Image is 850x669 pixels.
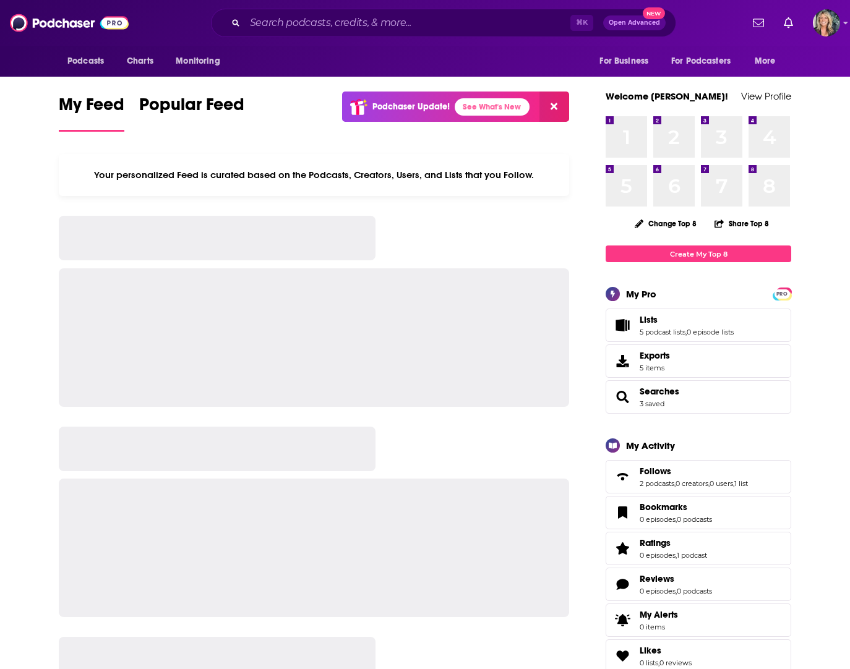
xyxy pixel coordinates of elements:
[640,623,678,631] span: 0 items
[640,466,748,477] a: Follows
[610,576,635,593] a: Reviews
[119,49,161,73] a: Charts
[643,7,665,19] span: New
[640,350,670,361] span: Exports
[779,12,798,33] a: Show notifications dropdown
[640,501,687,513] span: Bookmarks
[640,515,676,524] a: 0 episodes
[626,440,675,451] div: My Activity
[676,515,677,524] span: ,
[67,53,104,70] span: Podcasts
[599,53,648,70] span: For Business
[677,587,712,595] a: 0 podcasts
[640,466,671,477] span: Follows
[640,573,712,584] a: Reviews
[10,11,129,35] img: Podchaser - Follow, Share and Rate Podcasts
[59,94,124,132] a: My Feed
[609,20,660,26] span: Open Advanced
[685,328,687,336] span: ,
[127,53,153,70] span: Charts
[603,15,666,30] button: Open AdvancedNew
[676,551,677,560] span: ,
[677,515,712,524] a: 0 podcasts
[741,90,791,102] a: View Profile
[687,328,734,336] a: 0 episode lists
[570,15,593,31] span: ⌘ K
[676,479,708,488] a: 0 creators
[714,211,770,236] button: Share Top 8
[606,603,791,637] a: My Alerts
[640,658,658,667] a: 0 lists
[677,551,707,560] a: 1 podcast
[627,216,704,231] button: Change Top 8
[748,12,769,33] a: Show notifications dropdown
[663,49,749,73] button: open menu
[640,364,670,372] span: 5 items
[658,658,659,667] span: ,
[610,468,635,485] a: Follows
[606,496,791,529] span: Bookmarks
[640,386,679,397] a: Searches
[733,479,734,488] span: ,
[139,94,244,122] span: Popular Feed
[640,551,676,560] a: 0 episodes
[674,479,676,488] span: ,
[755,53,776,70] span: More
[640,645,692,656] a: Likes
[606,245,791,262] a: Create My Top 8
[610,611,635,629] span: My Alerts
[610,540,635,557] a: Ratings
[734,479,748,488] a: 1 list
[746,49,791,73] button: open menu
[606,309,791,342] span: Lists
[708,479,710,488] span: ,
[640,328,685,336] a: 5 podcast lists
[640,587,676,595] a: 0 episodes
[610,504,635,521] a: Bookmarks
[606,568,791,601] span: Reviews
[640,314,734,325] a: Lists
[775,289,789,299] span: PRO
[640,314,658,325] span: Lists
[167,49,236,73] button: open menu
[813,9,840,36] img: User Profile
[640,609,678,620] span: My Alerts
[640,645,661,656] span: Likes
[610,388,635,406] a: Searches
[610,317,635,334] a: Lists
[591,49,664,73] button: open menu
[455,98,530,116] a: See What's New
[372,101,450,112] p: Podchaser Update!
[610,352,635,370] span: Exports
[59,94,124,122] span: My Feed
[813,9,840,36] button: Show profile menu
[640,501,712,513] a: Bookmarks
[775,289,789,298] a: PRO
[659,658,692,667] a: 0 reviews
[710,479,733,488] a: 0 users
[59,154,569,196] div: Your personalized Feed is curated based on the Podcasts, Creators, Users, and Lists that you Follow.
[640,537,707,548] a: Ratings
[606,344,791,378] a: Exports
[640,479,674,488] a: 2 podcasts
[640,537,671,548] span: Ratings
[59,49,120,73] button: open menu
[245,13,570,33] input: Search podcasts, credits, & more...
[211,9,676,37] div: Search podcasts, credits, & more...
[606,90,728,102] a: Welcome [PERSON_NAME]!
[640,573,674,584] span: Reviews
[606,532,791,565] span: Ratings
[676,587,677,595] span: ,
[640,399,664,408] a: 3 saved
[671,53,731,70] span: For Podcasters
[626,288,656,300] div: My Pro
[606,380,791,414] span: Searches
[139,94,244,132] a: Popular Feed
[813,9,840,36] span: Logged in as lisa.beech
[176,53,220,70] span: Monitoring
[610,647,635,665] a: Likes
